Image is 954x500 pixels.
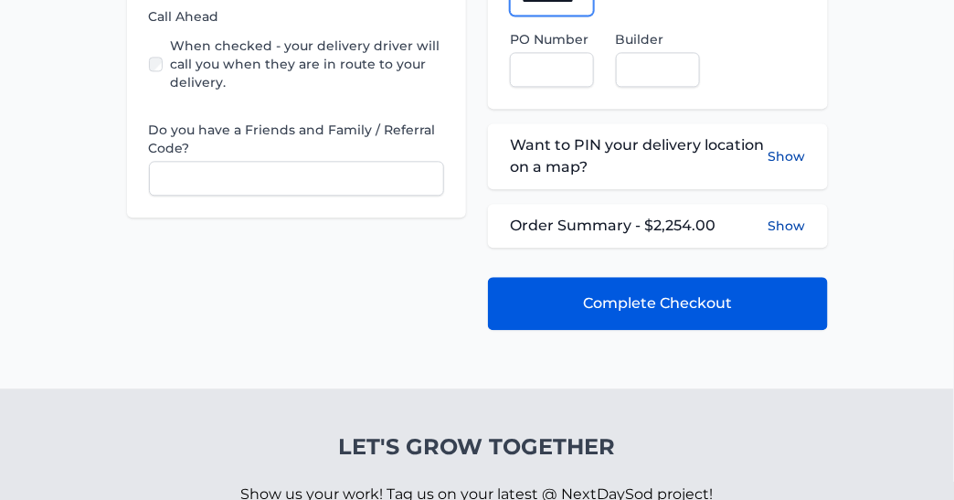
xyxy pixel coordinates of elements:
label: Do you have a Friends and Family / Referral Code? [149,121,445,157]
h4: Let's Grow Together [241,432,714,462]
label: PO Number [510,30,594,48]
button: Show [768,134,806,178]
label: When checked - your delivery driver will call you when they are in route to your delivery. [170,37,444,91]
button: Show [768,217,806,235]
span: Want to PIN your delivery location on a map? [510,134,768,178]
span: Order Summary - $2,254.00 [510,215,715,237]
span: Complete Checkout [583,293,732,314]
button: Complete Checkout [488,277,828,330]
label: Call Ahead [149,7,445,26]
label: Builder [616,30,700,48]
